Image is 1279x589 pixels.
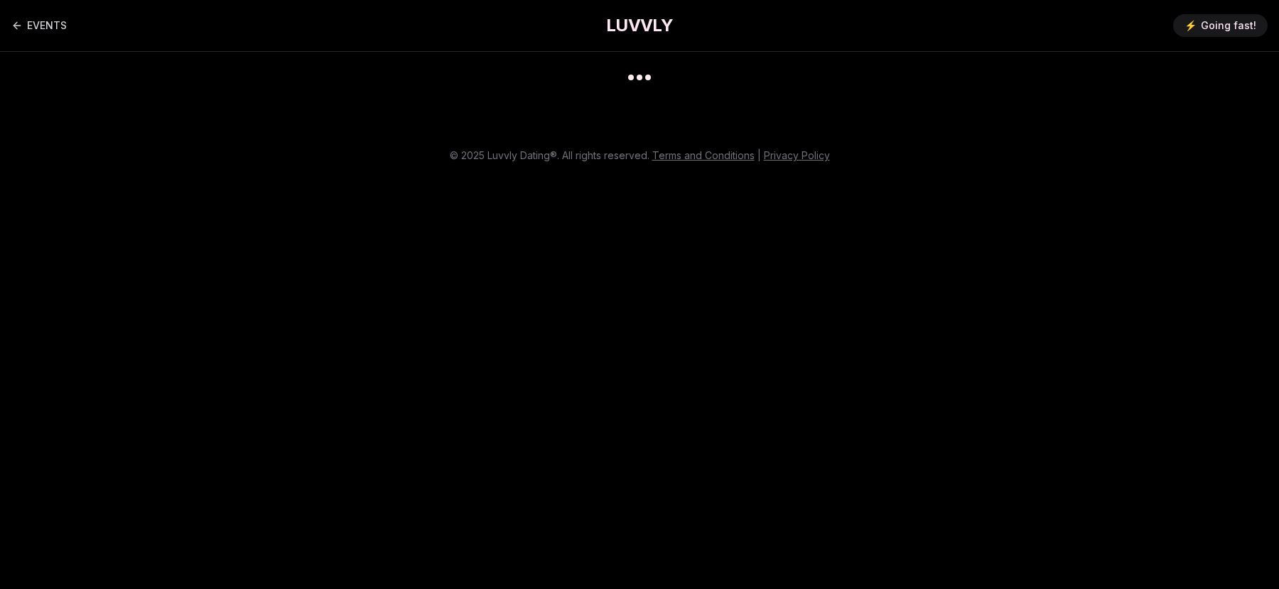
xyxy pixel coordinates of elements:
span: ⚡️ [1184,18,1197,33]
span: Going fast! [1201,18,1256,33]
a: LUVVLY [606,14,673,37]
span: | [757,149,761,161]
a: Privacy Policy [764,149,830,161]
a: Back to events [11,11,67,40]
a: Terms and Conditions [652,149,755,161]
